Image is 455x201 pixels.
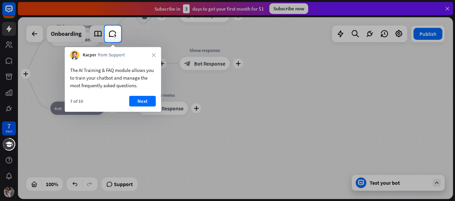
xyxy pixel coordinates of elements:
[152,53,156,57] i: close
[70,98,83,104] div: 7 of 10
[83,52,96,58] span: Kacper
[5,3,25,23] button: Open LiveChat chat widget
[129,96,156,106] button: Next
[70,66,156,89] div: The AI Training & FAQ module allows you to train your chatbot and manage the most frequently aske...
[98,52,125,58] span: from Support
